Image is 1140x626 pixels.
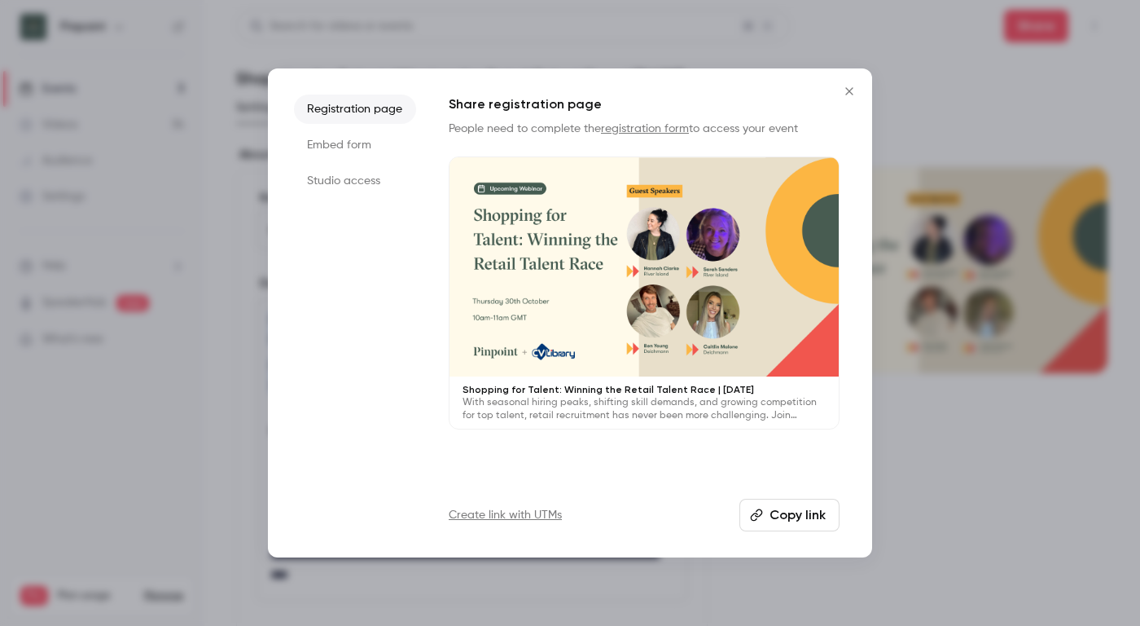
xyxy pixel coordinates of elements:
[463,383,826,396] p: Shopping for Talent: Winning the Retail Talent Race | [DATE]
[449,121,840,137] p: People need to complete the to access your event
[463,396,826,422] p: With seasonal hiring peaks, shifting skill demands, and growing competition for top talent, retai...
[739,499,840,531] button: Copy link
[601,123,689,134] a: registration form
[449,95,840,114] h1: Share registration page
[294,130,416,160] li: Embed form
[294,166,416,196] li: Studio access
[294,95,416,124] li: Registration page
[449,507,562,523] a: Create link with UTMs
[833,75,866,108] button: Close
[449,156,840,430] a: Shopping for Talent: Winning the Retail Talent Race | [DATE]With seasonal hiring peaks, shifting ...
